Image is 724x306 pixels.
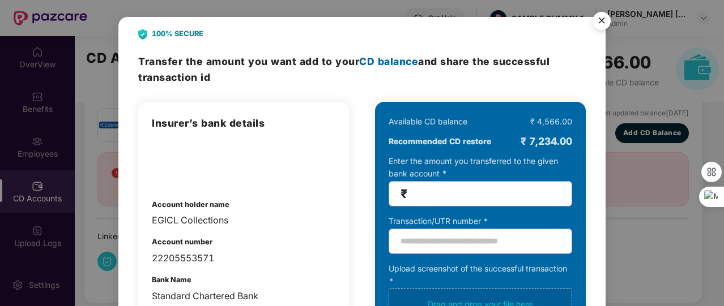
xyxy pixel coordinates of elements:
[152,289,335,303] div: Standard Chartered Bank
[389,155,572,206] div: Enter the amount you transferred to the given bank account *
[138,54,586,85] h3: Transfer the amount and share the successful transaction id
[152,200,229,209] b: Account holder name
[248,55,418,67] span: you want add to your
[521,133,572,149] div: ₹ 7,234.00
[138,29,147,40] img: svg+xml;base64,PHN2ZyB4bWxucz0iaHR0cDovL3d3dy53My5vcmcvMjAwMC9zdmciIHdpZHRoPSIyNCIgaGVpZ2h0PSIyOC...
[152,28,203,40] b: 100% SECURE
[389,115,467,128] div: Available CD balance
[152,213,335,227] div: EGICL Collections
[389,135,491,148] b: Recommended CD restore
[586,6,616,37] button: Close
[530,115,572,128] div: ₹ 4,566.00
[401,187,407,200] span: ₹
[389,215,572,227] div: Transaction/UTR number *
[586,7,617,38] img: svg+xml;base64,PHN2ZyB4bWxucz0iaHR0cDovL3d3dy53My5vcmcvMjAwMC9zdmciIHdpZHRoPSI1NiIgaGVpZ2h0PSI1Ni...
[152,251,335,265] div: 22205553571
[359,55,418,67] span: CD balance
[152,115,335,131] h3: Insurer’s bank details
[152,275,191,284] b: Bank Name
[152,238,212,246] b: Account number
[152,143,211,182] img: onboarding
